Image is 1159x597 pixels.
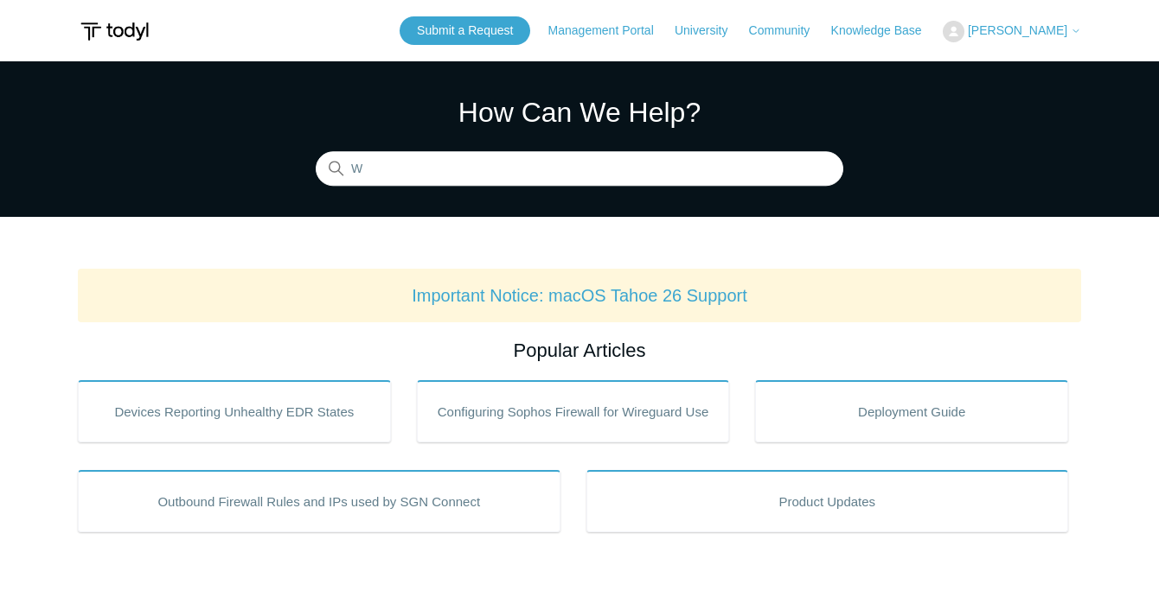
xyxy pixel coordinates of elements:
h1: How Can We Help? [316,92,843,133]
img: Todyl Support Center Help Center home page [78,16,151,48]
a: Management Portal [548,22,671,40]
a: Submit a Request [400,16,530,45]
a: Community [749,22,828,40]
button: [PERSON_NAME] [943,21,1081,42]
span: [PERSON_NAME] [968,23,1067,37]
h2: Popular Articles [78,336,1081,365]
a: Knowledge Base [831,22,939,40]
input: Search [316,152,843,187]
a: Configuring Sophos Firewall for Wireguard Use [417,380,730,442]
a: University [675,22,745,40]
a: Important Notice: macOS Tahoe 26 Support [412,286,747,305]
a: Devices Reporting Unhealthy EDR States [78,380,391,442]
a: Product Updates [586,470,1069,532]
a: Deployment Guide [755,380,1068,442]
a: Outbound Firewall Rules and IPs used by SGN Connect [78,470,560,532]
